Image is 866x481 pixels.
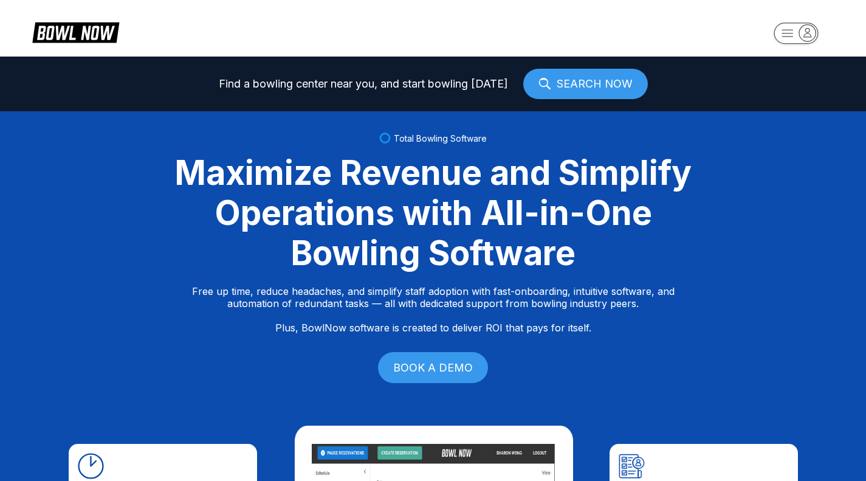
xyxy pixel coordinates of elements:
div: Maximize Revenue and Simplify Operations with All-in-One Bowling Software [160,153,707,273]
p: Free up time, reduce headaches, and simplify staff adoption with fast-onboarding, intuitive softw... [192,285,675,334]
a: SEARCH NOW [523,69,648,99]
a: BOOK A DEMO [378,352,488,383]
span: Total Bowling Software [394,133,487,144]
span: Find a bowling center near you, and start bowling [DATE] [219,78,508,90]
